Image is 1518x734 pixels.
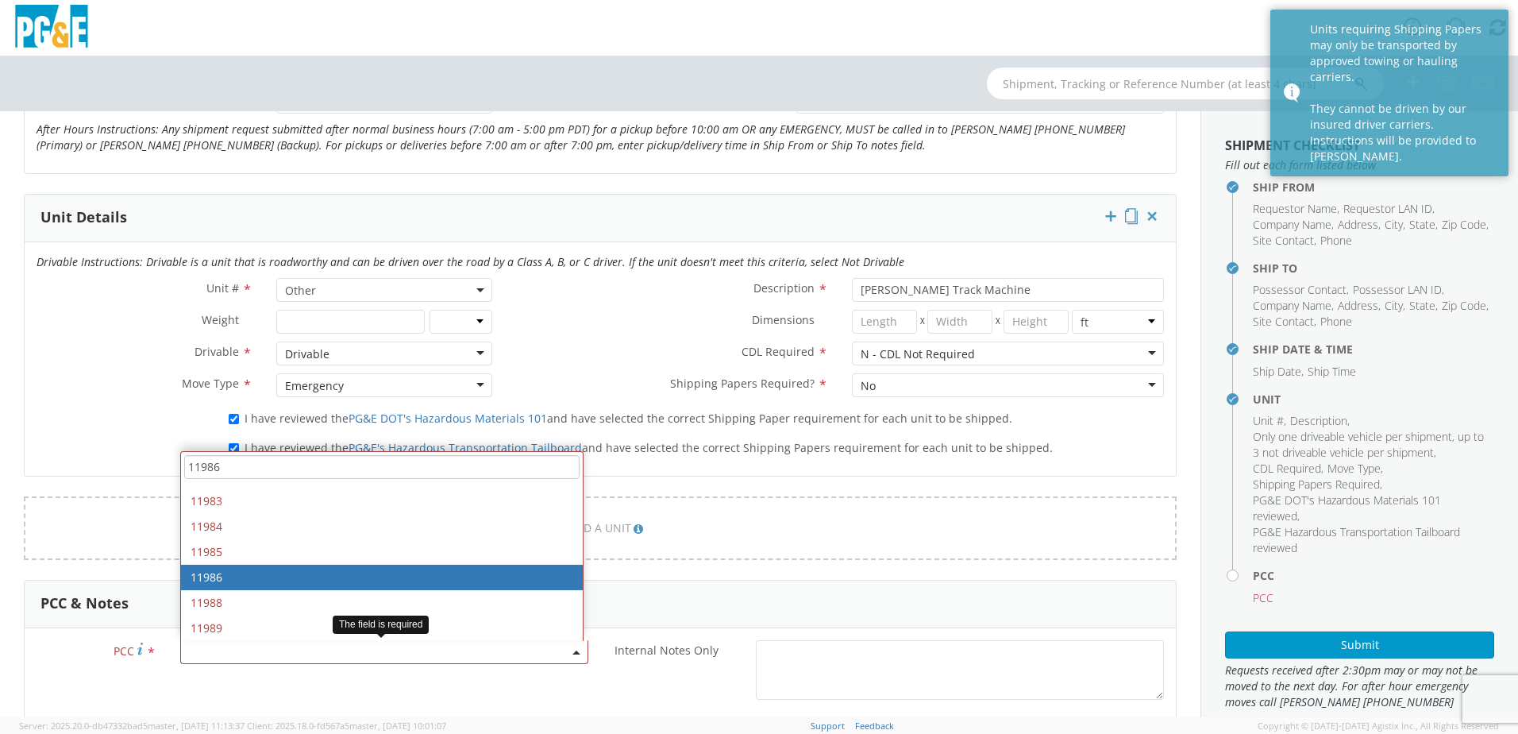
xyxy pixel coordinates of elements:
[852,310,917,334] input: Length
[181,590,583,616] li: 11988
[670,376,815,391] span: Shipping Papers Required?
[1308,364,1356,379] span: Ship Time
[1338,217,1381,233] li: ,
[349,720,446,732] span: master, [DATE] 10:01:07
[1409,217,1435,232] span: State
[1253,282,1347,297] span: Possessor Contact
[1409,298,1438,314] li: ,
[148,720,245,732] span: master, [DATE] 11:13:37
[1253,217,1331,232] span: Company Name
[1338,298,1381,314] li: ,
[811,720,845,732] a: Support
[229,414,239,424] input: I have reviewed thePG&E DOT's Hazardous Materials 101and have selected the correct Shipping Paper...
[19,720,245,732] span: Server: 2025.20.0-db47332bad5
[1290,413,1350,429] li: ,
[1253,477,1382,493] li: ,
[245,440,1053,455] span: I have reviewed the and have selected the correct Shipping Papers requirement for each unit to be...
[1338,298,1378,313] span: Address
[1253,298,1334,314] li: ,
[1353,282,1444,298] li: ,
[855,720,894,732] a: Feedback
[1253,181,1494,193] h4: Ship From
[1253,493,1490,524] li: ,
[202,312,239,327] span: Weight
[349,440,582,455] a: PG&E's Hazardous Transportation Tailboard
[1253,413,1284,428] span: Unit #
[1253,233,1316,249] li: ,
[1442,298,1489,314] li: ,
[1253,201,1339,217] li: ,
[1442,298,1486,313] span: Zip Code
[1225,632,1494,659] button: Submit
[1225,157,1494,173] span: Fill out each form listed below
[1258,720,1499,732] span: Copyright © [DATE]-[DATE] Agistix Inc., All Rights Reserved
[1385,298,1405,314] li: ,
[1442,217,1489,233] li: ,
[285,378,344,394] div: Emergency
[247,720,446,732] span: Client: 2025.18.0-fd567a5
[1004,310,1069,334] input: Height
[1253,413,1286,429] li: ,
[37,122,1125,153] i: After Hours Instructions: Any shipment request submitted after normal business hours (7:00 am - 5...
[1225,137,1360,154] strong: Shipment Checklist
[927,310,992,334] input: Width
[1290,413,1347,428] span: Description
[1385,217,1403,232] span: City
[1343,201,1435,217] li: ,
[276,278,492,302] span: Other
[1385,298,1403,313] span: City
[987,68,1384,99] input: Shipment, Tracking or Reference Number (at least 4 chars)
[181,489,583,514] li: 11983
[181,565,583,590] li: 11986
[917,310,928,334] span: X
[1385,217,1405,233] li: ,
[1327,461,1381,476] span: Move Type
[742,344,815,359] span: CDL Required
[1343,201,1432,216] span: Requestor LAN ID
[1253,314,1316,330] li: ,
[1320,314,1352,329] span: Phone
[1320,233,1352,248] span: Phone
[229,443,239,454] input: I have reviewed thePG&E's Hazardous Transportation Tailboardand have selected the correct Shippin...
[206,280,239,296] span: Unit #
[1253,201,1337,216] span: Requestor Name
[861,346,975,362] div: N - CDL Not Required
[285,346,329,362] div: Drivable
[1253,217,1334,233] li: ,
[1253,393,1494,405] h4: Unit
[752,312,815,327] span: Dimensions
[181,514,583,539] li: 11984
[1253,590,1273,605] span: PCC
[1253,429,1484,460] span: Only one driveable vehicle per shipment, up to 3 not driveable vehicle per shipment
[245,411,1012,426] span: I have reviewed the and have selected the correct Shipping Paper requirement for each unit to be ...
[1442,217,1486,232] span: Zip Code
[12,5,91,52] img: pge-logo-06675f144f4cfa6a6814.png
[1409,217,1438,233] li: ,
[181,616,583,641] li: 11989
[182,376,239,391] span: Move Type
[181,539,583,565] li: 11985
[615,643,719,658] span: Internal Notes Only
[1253,364,1304,380] li: ,
[333,616,429,634] div: The field is required
[1225,663,1494,710] span: Requests received after 2:30pm may or may not be moved to the next day. For after hour emergency ...
[40,596,129,612] h3: PCC & Notes
[1253,461,1323,477] li: ,
[1338,217,1378,232] span: Address
[349,411,547,426] a: PG&E DOT's Hazardous Materials 101
[992,310,1004,334] span: X
[1253,262,1494,274] h4: Ship To
[1310,21,1497,164] div: Units requiring Shipping Papers may only be transported by approved towing or hauling carriers. T...
[1253,461,1321,476] span: CDL Required
[1253,298,1331,313] span: Company Name
[1253,343,1494,355] h4: Ship Date & Time
[1353,282,1442,297] span: Possessor LAN ID
[861,378,876,394] div: No
[1253,314,1314,329] span: Site Contact
[24,496,1177,560] a: ADD A UNIT
[285,283,484,298] span: Other
[1327,461,1383,477] li: ,
[1253,493,1441,523] span: PG&E DOT's Hazardous Materials 101 reviewed
[1253,282,1349,298] li: ,
[1253,477,1380,492] span: Shipping Papers Required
